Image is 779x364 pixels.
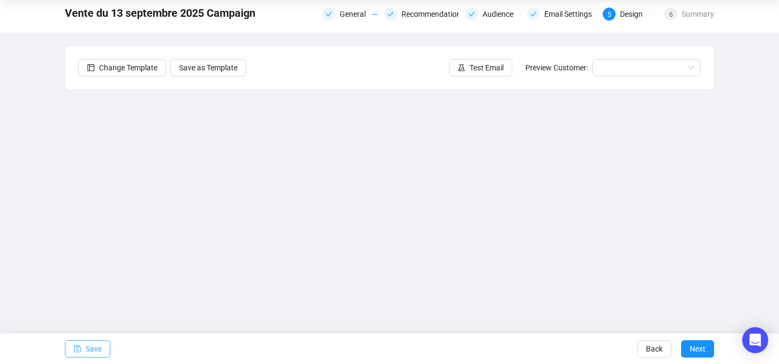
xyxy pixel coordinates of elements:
div: 5Design [603,8,658,21]
button: Next [681,340,714,357]
div: Email Settings [527,8,596,21]
div: General [340,8,372,21]
span: layout [87,64,95,71]
span: check [530,11,537,17]
span: Back [646,334,663,364]
span: check [468,11,475,17]
span: Vente du 13 septembre 2025 Campaign [65,4,255,22]
button: Save [65,340,110,357]
div: Summary [682,8,714,21]
span: experiment [458,64,465,71]
span: check [326,11,332,17]
button: Save as Template [170,59,246,76]
div: Audience [483,8,520,21]
span: 6 [669,11,673,18]
div: General [322,8,378,21]
button: Test Email [449,59,512,76]
span: Next [690,334,705,364]
div: Email Settings [544,8,598,21]
div: Design [620,8,649,21]
span: save [74,345,81,353]
button: Back [637,340,671,357]
span: Change Template [99,62,157,74]
div: 6Summary [664,8,714,21]
span: 5 [608,11,611,18]
div: Audience [465,8,520,21]
span: Save as Template [179,62,237,74]
div: Open Intercom Messenger [742,327,768,353]
span: Save [85,334,102,364]
div: Recommendations [384,8,459,21]
button: Change Template [78,59,166,76]
span: Preview Customer: [525,63,588,72]
span: check [387,11,394,17]
div: Recommendations [401,8,471,21]
span: Test Email [470,62,504,74]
